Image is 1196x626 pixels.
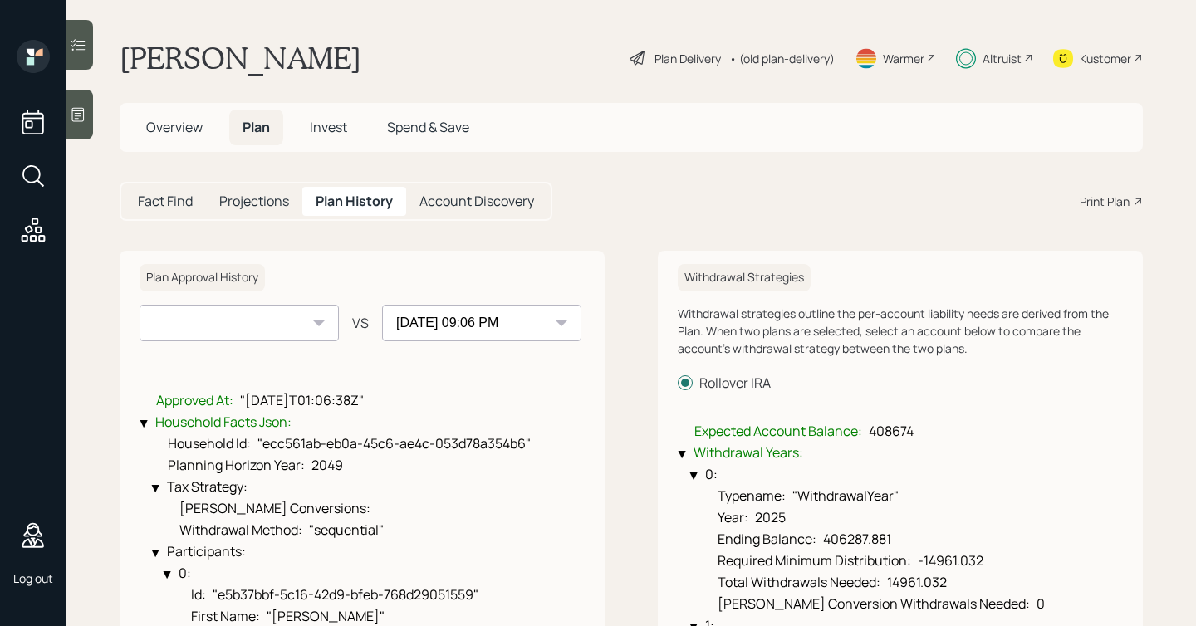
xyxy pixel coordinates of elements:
span: Household Facts Json : [155,413,292,431]
span: Participants : [167,542,246,560]
h5: Plan History [316,193,393,209]
label: Rollover IRA [678,374,1123,392]
span: -14961.032 [918,551,983,570]
h5: Projections [219,193,289,209]
span: Spend & Save [387,118,469,136]
span: 0 : [705,465,718,483]
span: "ecc561ab-eb0a-45c6-ae4c-053d78a354b6" [257,434,531,452]
div: ▶ [150,485,161,492]
h5: Account Discovery [419,193,534,209]
span: 0 : [179,564,191,582]
div: ▶ [162,571,173,579]
span: "[DATE]T01:06:38Z" [240,391,364,409]
div: Plan Delivery [654,50,721,67]
span: Overview [146,118,203,136]
span: "sequential" [309,521,384,539]
span: Expected Account Balance : [694,422,862,440]
span: Year : [718,508,748,526]
div: Withdrawal strategies outline the per-account liability needs are derived from the Plan. When two... [678,305,1123,357]
h1: [PERSON_NAME] [120,40,361,76]
span: Id : [191,585,206,604]
div: Print Plan [1080,193,1130,210]
span: Invest [310,118,347,136]
div: VS [352,313,369,333]
span: 2025 [755,508,786,526]
span: Ending Balance : [718,530,816,548]
div: Log out [13,570,53,586]
div: Kustomer [1080,50,1131,67]
span: 408674 [869,422,914,440]
span: [PERSON_NAME] Conversion Withdrawals Needed : [718,594,1030,613]
span: Withdrawal Method : [179,521,302,539]
span: "e5b37bbf-5c16-42d9-bfeb-768d29051559" [213,585,478,604]
div: ▶ [150,550,161,557]
div: • (old plan-delivery) [729,50,835,67]
span: Typename : [718,487,786,505]
span: 14961.032 [887,573,947,591]
div: ▶ [677,451,688,458]
span: "WithdrawalYear" [792,487,899,505]
span: "[PERSON_NAME]" [267,607,385,625]
h5: Fact Find [138,193,193,209]
span: Withdrawal Years : [694,443,803,462]
span: Household Id : [168,434,251,452]
span: 2049 [311,456,343,474]
span: Tax Strategy : [167,477,248,496]
span: 406287.881 [823,530,891,548]
span: Required Minimum Distribution : [718,551,911,570]
span: [PERSON_NAME] Conversions : [179,499,370,517]
h6: Withdrawal Strategies [678,264,811,291]
span: Total Withdrawals Needed : [718,573,880,591]
span: Plan [243,118,270,136]
span: 0 [1037,594,1045,613]
h6: Plan Approval History [140,264,265,291]
div: Warmer [883,50,924,67]
div: ▶ [139,420,149,428]
span: Planning Horizon Year : [168,456,305,474]
div: Altruist [983,50,1022,67]
span: Approved At : [156,391,233,409]
div: ▶ [689,472,699,480]
span: First Name : [191,607,260,625]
